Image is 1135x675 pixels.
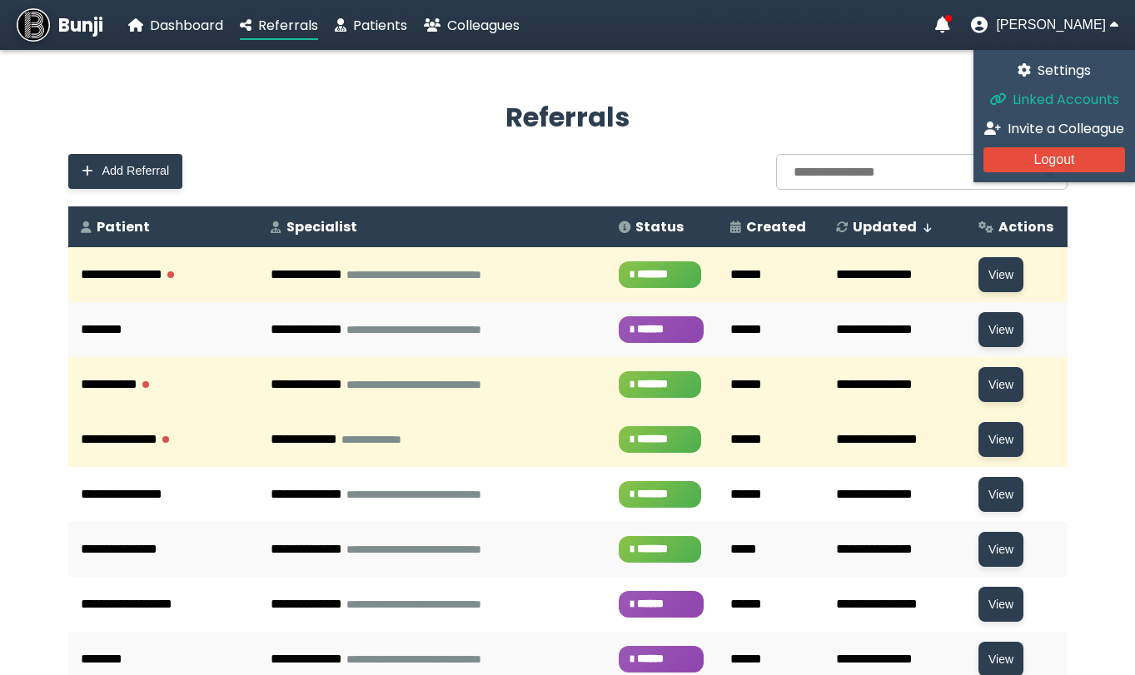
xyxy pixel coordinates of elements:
h2: Referrals [68,97,1068,137]
button: User menu [971,17,1118,33]
th: Updated [824,206,966,247]
th: Patient [68,206,259,247]
a: Linked Accounts [983,89,1125,110]
a: Dashboard [128,15,223,36]
span: Bunji [58,12,103,39]
a: Patients [335,15,407,36]
span: Patients [353,16,407,35]
th: Actions [966,206,1068,247]
button: View [978,532,1023,567]
a: Colleagues [424,15,520,36]
th: Specialist [258,206,606,247]
button: Logout [983,147,1125,172]
a: Invite a Colleague [983,118,1125,139]
button: Add Referral [68,154,183,189]
button: View [978,587,1023,622]
button: View [978,257,1023,292]
span: Dashboard [150,16,223,35]
a: Notifications [935,17,950,33]
span: [PERSON_NAME] [996,17,1106,32]
span: Colleagues [447,16,520,35]
button: View [978,477,1023,512]
th: Status [606,206,718,247]
span: Invite a Colleague [1008,119,1124,138]
button: View [978,367,1023,402]
a: Referrals [240,15,318,36]
a: Bunji [17,8,103,42]
img: Bunji Dental Referral Management [17,8,50,42]
button: View [978,312,1023,347]
span: Settings [1038,61,1091,80]
span: Referrals [258,16,318,35]
span: Logout [1034,152,1075,166]
button: View [978,422,1023,457]
a: Settings [983,60,1125,81]
th: Created [718,206,824,247]
span: Add Referral [102,164,170,178]
span: Linked Accounts [1013,90,1119,109]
